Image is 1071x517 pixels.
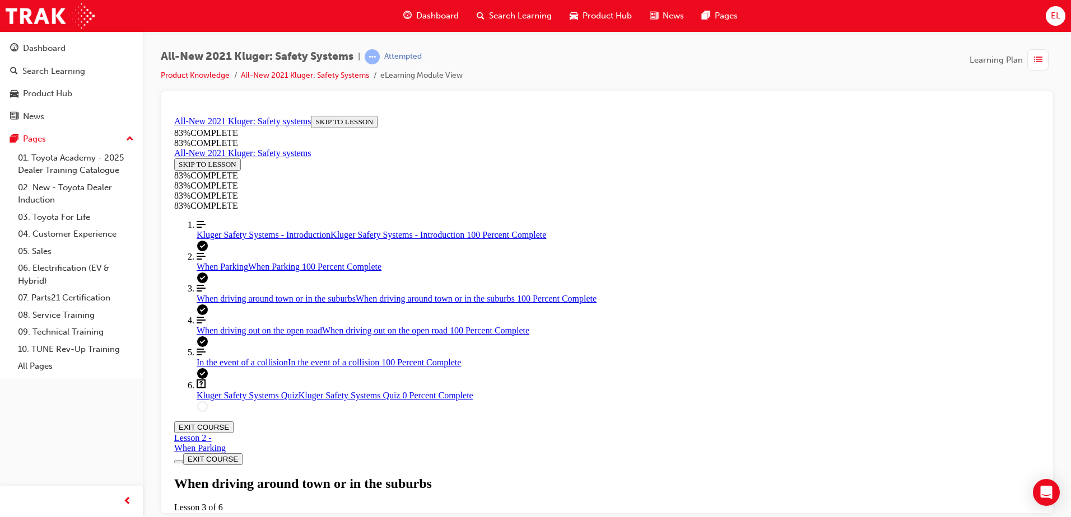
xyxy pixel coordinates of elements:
[23,87,72,100] div: Product Hub
[1046,6,1065,26] button: EL
[13,260,138,289] a: 06. Electrification (EV & Hybrid)
[4,4,870,301] section: Course Overview
[4,4,870,37] section: Course Information
[4,27,870,37] div: 83 % COMPLETE
[126,132,134,147] span: up-icon
[693,4,747,27] a: pages-iconPages
[4,36,138,129] button: DashboardSearch LearningProduct HubNews
[4,38,138,59] a: Dashboard
[23,110,44,123] div: News
[561,4,641,27] a: car-iconProduct Hub
[10,89,18,99] span: car-icon
[13,179,138,209] a: 02. New - Toyota Dealer Induction
[13,209,138,226] a: 03. Toyota For Life
[13,289,138,307] a: 07. Parts21 Certification
[4,310,64,322] button: EXIT COURSE
[4,79,870,90] div: 83 % COMPLETE
[380,69,463,82] li: eLearning Module View
[6,3,95,29] img: Trak
[970,54,1023,67] span: Learning Plan
[1034,53,1042,67] span: list-icon
[4,322,870,342] div: Lesson 2 -
[468,4,561,27] a: search-iconSearch Learning
[570,9,578,23] span: car-icon
[477,9,485,23] span: search-icon
[489,10,552,22] span: Search Learning
[384,51,422,62] div: Attempted
[13,341,138,358] a: 10. TUNE Rev-Up Training
[13,358,138,375] a: All Pages
[641,4,693,27] a: news-iconNews
[4,17,870,27] div: 83 % COMPLETE
[4,69,153,79] div: 83 % COMPLETE
[10,134,18,144] span: pages-icon
[4,365,870,380] h1: When driving around town or in the suburbs
[13,149,138,179] a: 01. Toyota Academy - 2025 Dealer Training Catalogue
[358,50,360,63] span: |
[970,49,1053,70] button: Learning Plan
[4,332,870,342] div: When Parking
[10,67,18,77] span: search-icon
[702,9,710,23] span: pages-icon
[13,243,138,260] a: 05. Sales
[663,10,684,22] span: News
[4,90,870,100] div: 83 % COMPLETE
[4,59,153,69] div: 83 % COMPLETE
[4,37,153,79] section: Course Information
[715,10,738,22] span: Pages
[4,37,141,46] a: All-New 2021 Kluger: Safety systems
[123,495,132,509] span: prev-icon
[161,50,353,63] span: All-New 2021 Kluger: Safety Systems
[583,10,632,22] span: Product Hub
[1033,479,1060,506] div: Open Intercom Messenger
[13,307,138,324] a: 08. Service Training
[365,49,380,64] span: learningRecordVerb_ATTEMPT-icon
[650,9,658,23] span: news-icon
[4,349,13,352] button: Toggle Course Overview
[4,5,141,15] a: All-New 2021 Kluger: Safety systems
[10,44,18,54] span: guage-icon
[4,322,870,342] a: Lesson 2 - When Parking
[141,4,208,17] button: SKIP TO LESSON
[10,112,18,122] span: news-icon
[4,109,870,301] nav: Course Outline
[22,65,85,78] div: Search Learning
[4,47,71,59] button: SKIP TO LESSON
[161,70,230,80] a: Product Knowledge
[4,129,138,149] button: Pages
[23,42,66,55] div: Dashboard
[241,70,369,80] a: All-New 2021 Kluger: Safety Systems
[1051,10,1060,22] span: EL
[13,225,138,243] a: 04. Customer Experience
[4,106,138,127] a: News
[394,4,468,27] a: guage-iconDashboard
[4,83,138,104] a: Product Hub
[403,9,412,23] span: guage-icon
[23,133,46,145] div: Pages
[416,10,459,22] span: Dashboard
[4,365,870,401] section: Lesson Header
[13,323,138,341] a: 09. Technical Training
[4,391,870,401] div: Lesson 3 of 6
[4,61,138,82] a: Search Learning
